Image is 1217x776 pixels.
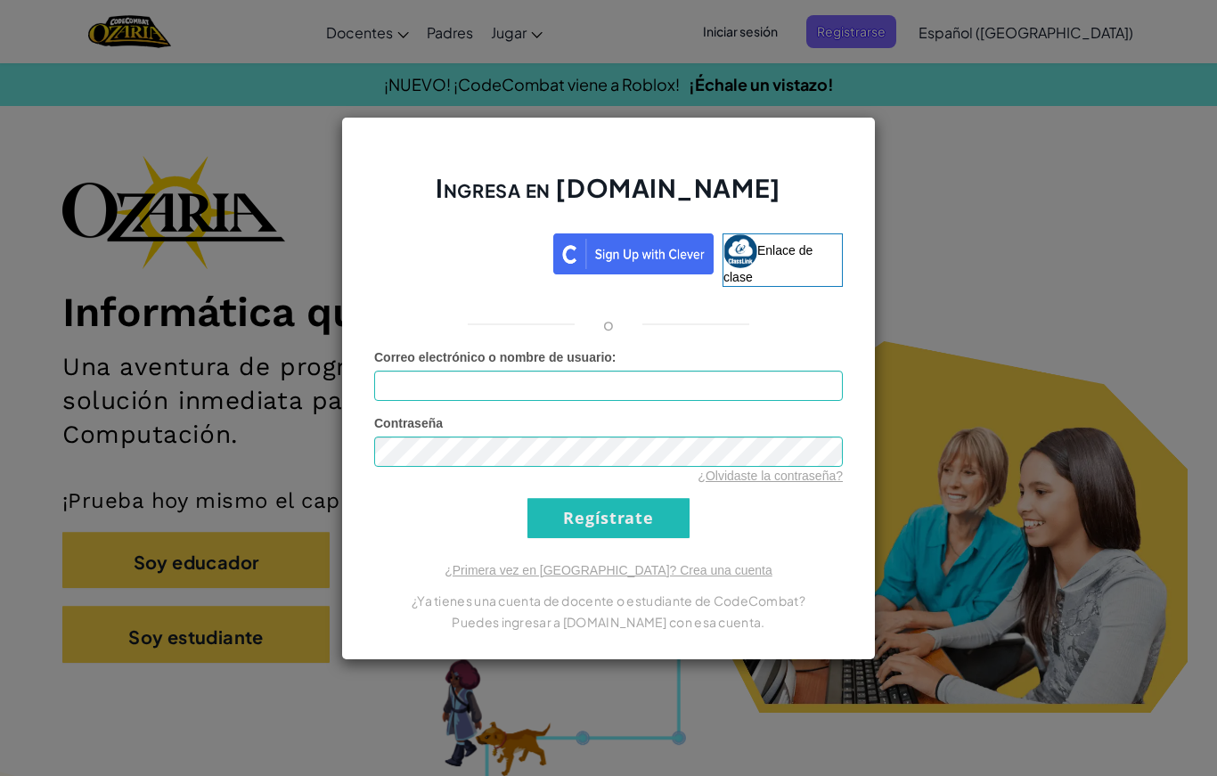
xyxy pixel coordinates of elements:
font: o [603,314,614,334]
div: Acceder con Google. Se abre en una pestaña nueva [374,232,544,271]
img: clever_sso_button@2x.png [553,233,714,274]
font: ¿Ya tienes una cuenta de docente o estudiante de CodeCombat? [412,592,805,609]
iframe: Diálogo de Acceder con Google [851,18,1199,288]
a: ¿Primera vez en [GEOGRAPHIC_DATA]? Crea una cuenta [445,563,772,577]
a: ¿Olvidaste la contraseña? [698,469,843,483]
input: Regístrate [527,498,690,538]
img: classlink-logo-small.png [723,234,757,268]
a: Acceder con Google. Se abre en una pestaña nueva [374,233,544,287]
font: Ingresa en [DOMAIN_NAME] [436,172,780,203]
font: Puedes ingresar a [DOMAIN_NAME] con esa cuenta. [452,614,764,630]
font: Correo electrónico o nombre de usuario [374,350,612,364]
iframe: Botón de acceso con Google [365,232,553,271]
font: Enlace de clase [723,242,813,283]
font: : [612,350,617,364]
font: Contraseña [374,416,443,430]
